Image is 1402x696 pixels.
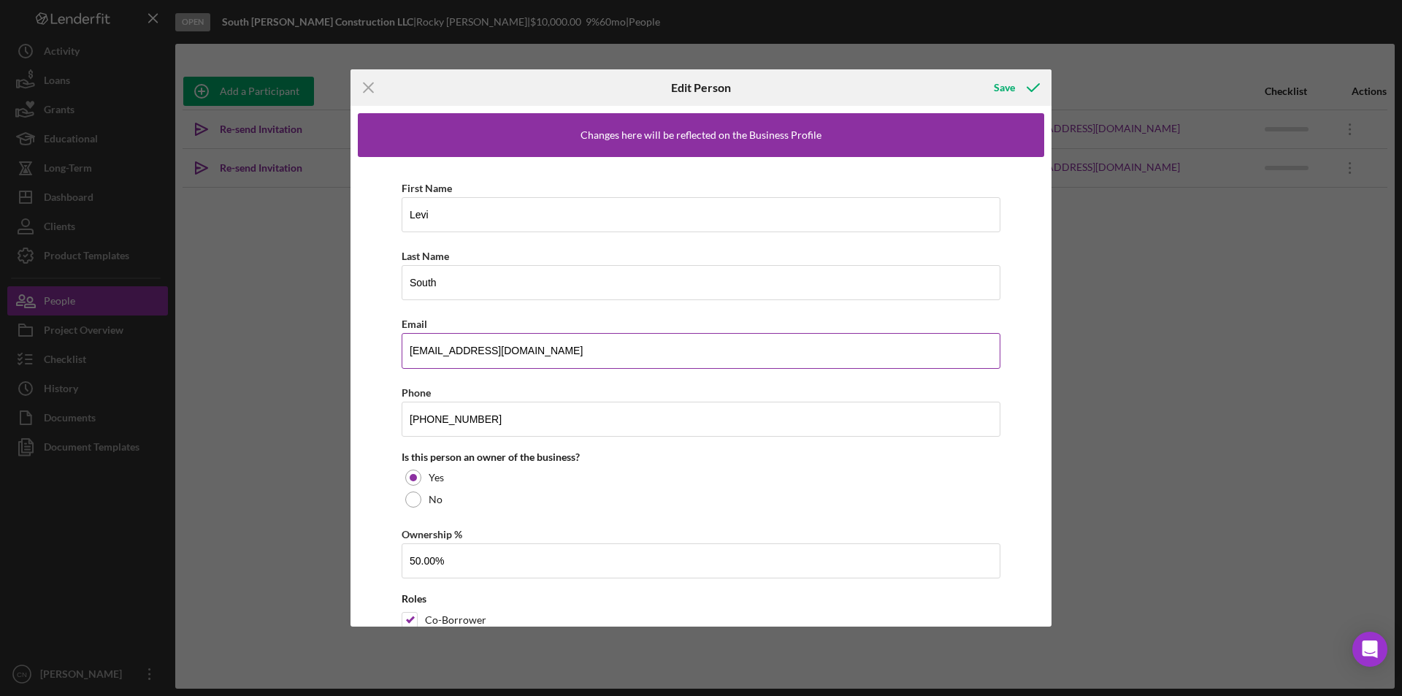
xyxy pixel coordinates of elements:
div: Open Intercom Messenger [1352,632,1387,667]
label: Last Name [402,250,449,262]
div: Changes here will be reflected on the Business Profile [581,129,821,141]
label: Ownership % [402,528,462,540]
label: First Name [402,182,452,194]
div: Roles [402,593,1000,605]
label: Yes [429,472,444,483]
h6: Edit Person [671,81,731,94]
label: Co-Borrower [425,613,486,627]
label: Phone [402,386,431,399]
div: Save [994,73,1015,102]
div: Is this person an owner of the business? [402,451,1000,463]
label: No [429,494,443,505]
label: Email [402,318,427,330]
button: Save [979,73,1051,102]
